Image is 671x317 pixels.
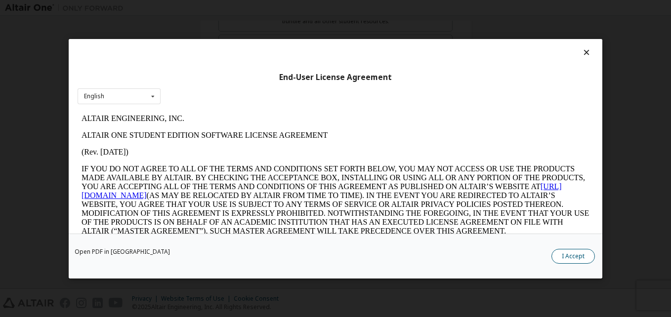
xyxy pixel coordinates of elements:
p: IF YOU DO NOT AGREE TO ALL OF THE TERMS AND CONDITIONS SET FORTH BELOW, YOU MAY NOT ACCESS OR USE... [4,54,512,125]
p: ALTAIR ENGINEERING, INC. [4,4,512,13]
div: English [84,93,104,99]
button: I Accept [551,248,595,263]
p: (Rev. [DATE]) [4,38,512,46]
a: [URL][DOMAIN_NAME] [4,72,484,89]
p: ALTAIR ONE STUDENT EDITION SOFTWARE LICENSE AGREEMENT [4,21,512,30]
a: Open PDF in [GEOGRAPHIC_DATA] [75,248,170,254]
div: End-User License Agreement [78,72,593,82]
p: This Altair One Student Edition Software License Agreement (“Agreement”) is between Altair Engine... [4,133,512,169]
